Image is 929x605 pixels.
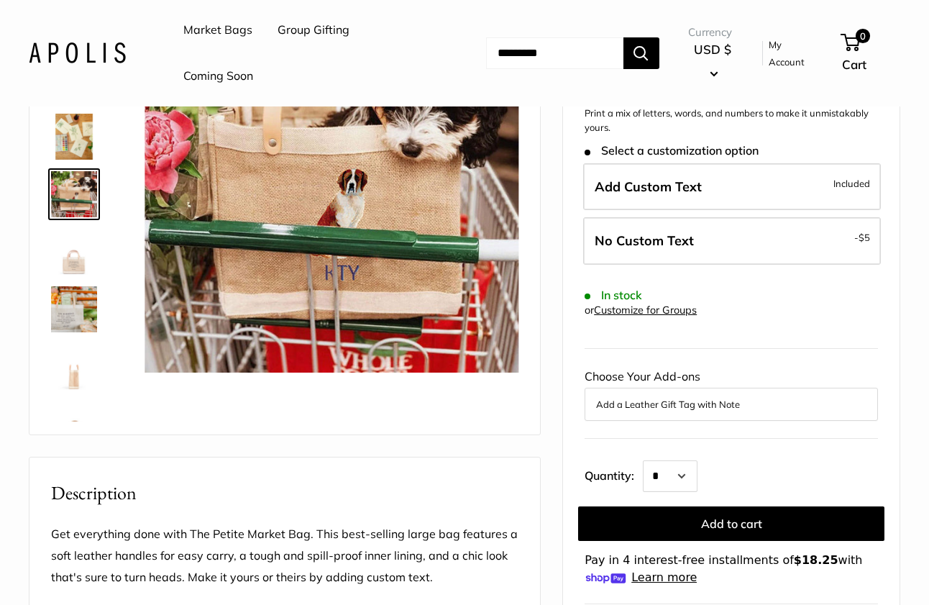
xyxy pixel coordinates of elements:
[51,344,97,390] img: description_Side view of the Petite Market Bag
[48,399,100,450] a: Petite Market Bag in Natural Dachshund
[583,163,881,211] label: Add Custom Text
[585,301,697,320] div: or
[578,506,884,541] button: Add to cart
[842,57,866,72] span: Cart
[183,65,253,87] a: Coming Soon
[183,19,252,41] a: Market Bags
[595,232,694,249] span: No Custom Text
[688,38,738,84] button: USD $
[48,168,100,220] a: Petite Market Bag in Natural Dachshund
[278,19,349,41] a: Group Gifting
[585,366,878,421] div: Choose Your Add-ons
[29,42,126,63] img: Apolis
[51,524,518,588] p: Get everything done with The Petite Market Bag. This best-selling large bag features a soft leath...
[585,288,641,302] span: In stock
[859,232,870,243] span: $5
[856,29,870,43] span: 0
[585,456,643,492] label: Quantity:
[623,37,659,69] button: Search
[51,171,97,217] img: Petite Market Bag in Natural Dachshund
[694,42,731,57] span: USD $
[688,22,738,42] span: Currency
[48,226,100,278] a: description_Seal of authenticity printed on the backside of every bag.
[854,229,870,246] span: -
[486,37,623,69] input: Search...
[585,106,878,135] p: Print a mix of letters, words, and numbers to make it unmistakably yours.
[583,217,881,265] label: Leave Blank
[51,401,97,447] img: Petite Market Bag in Natural Dachshund
[842,30,900,76] a: 0 Cart
[51,479,518,507] h2: Description
[585,144,758,158] span: Select a customization option
[51,114,97,160] img: description_The artist's desk in Ventura CA
[48,111,100,163] a: description_The artist's desk in Ventura CA
[51,286,97,332] img: description_Elevated any trip to the market
[596,396,866,413] button: Add a Leather Gift Tag with Note
[833,175,870,192] span: Included
[51,229,97,275] img: description_Seal of authenticity printed on the backside of every bag.
[48,283,100,335] a: description_Elevated any trip to the market
[594,304,697,317] a: Customize for Groups
[595,178,702,195] span: Add Custom Text
[48,341,100,393] a: description_Side view of the Petite Market Bag
[769,36,817,71] a: My Account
